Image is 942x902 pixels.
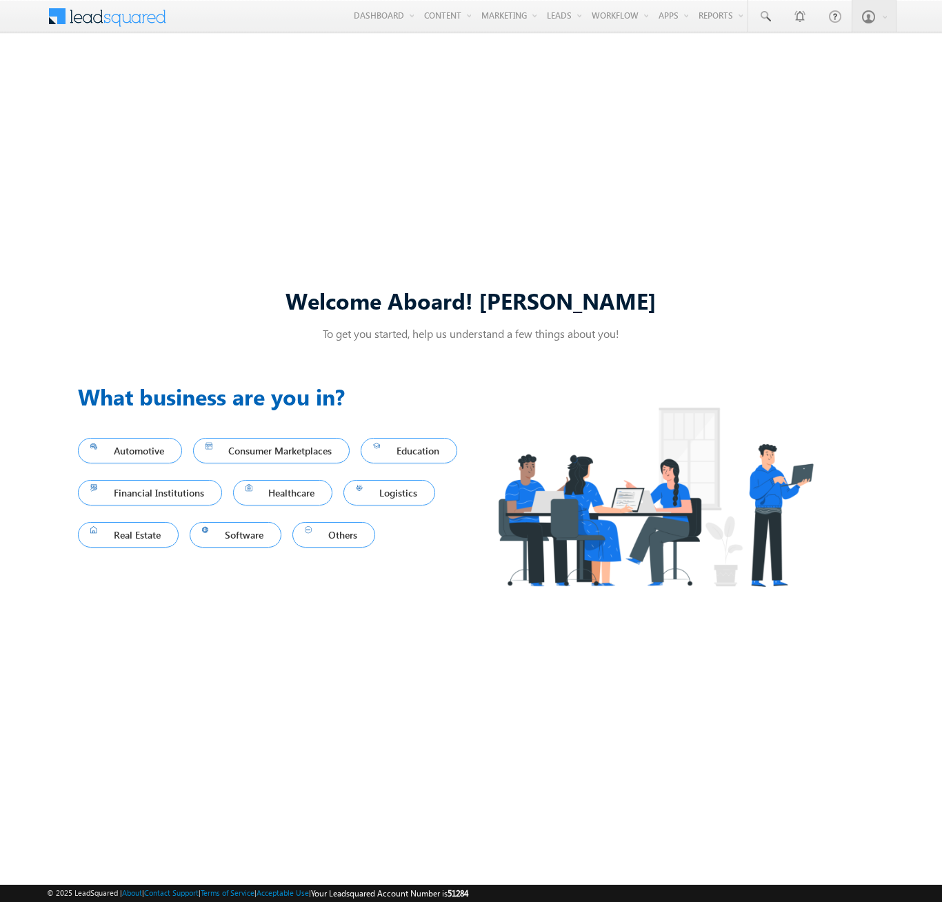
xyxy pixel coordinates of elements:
a: Acceptable Use [257,888,309,897]
h3: What business are you in? [78,380,471,413]
a: Terms of Service [201,888,254,897]
span: Education [373,441,445,460]
span: Others [305,525,363,544]
span: © 2025 LeadSquared | | | | | [47,887,468,900]
span: Your Leadsquared Account Number is [311,888,468,899]
span: Healthcare [245,483,321,502]
img: Industry.png [471,380,839,614]
span: Logistics [356,483,423,502]
span: Financial Institutions [90,483,210,502]
span: Consumer Marketplaces [206,441,338,460]
a: Contact Support [144,888,199,897]
span: Real Estate [90,525,166,544]
span: Software [202,525,270,544]
div: Welcome Aboard! [PERSON_NAME] [78,285,864,315]
a: About [122,888,142,897]
p: To get you started, help us understand a few things about you! [78,326,864,341]
span: 51284 [448,888,468,899]
span: Automotive [90,441,170,460]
